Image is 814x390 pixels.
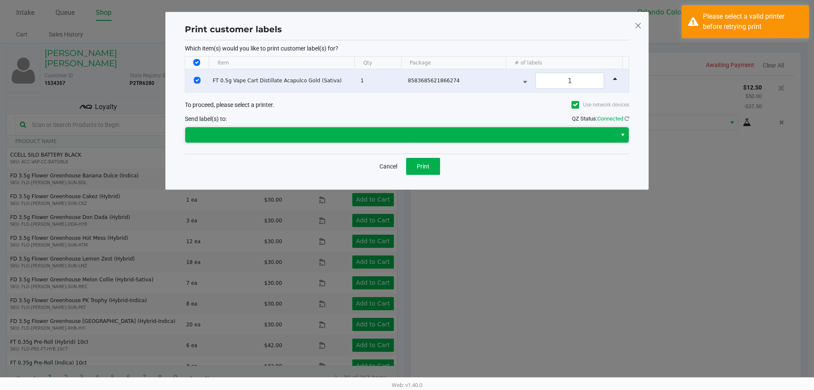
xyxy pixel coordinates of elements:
span: To proceed, please select a printer. [185,101,274,108]
button: Print [406,158,440,175]
h1: Print customer labels [185,23,282,36]
div: Please select a valid printer before retrying print [703,11,803,32]
p: Which item(s) would you like to print customer label(s) for? [185,45,629,52]
th: Item [209,57,354,69]
span: QZ Status: [572,115,629,122]
label: Use network devices [571,101,629,109]
span: Send label(s) to: [185,115,227,122]
td: 8583685621866274 [404,69,510,92]
td: FT 0.5g Vape Cart Distillate Acapulco Gold (Sativa) [209,69,357,92]
th: Qty [354,57,401,69]
button: Select [616,127,629,143]
span: Connected [597,115,623,122]
input: Select All Rows [193,59,200,66]
span: Web: v1.40.0 [392,382,422,388]
th: # of labels [506,57,622,69]
td: 1 [357,69,404,92]
button: Cancel [374,158,403,175]
th: Package [401,57,506,69]
span: Print [417,163,429,170]
div: Data table [185,57,629,92]
input: Select Row [194,77,201,84]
